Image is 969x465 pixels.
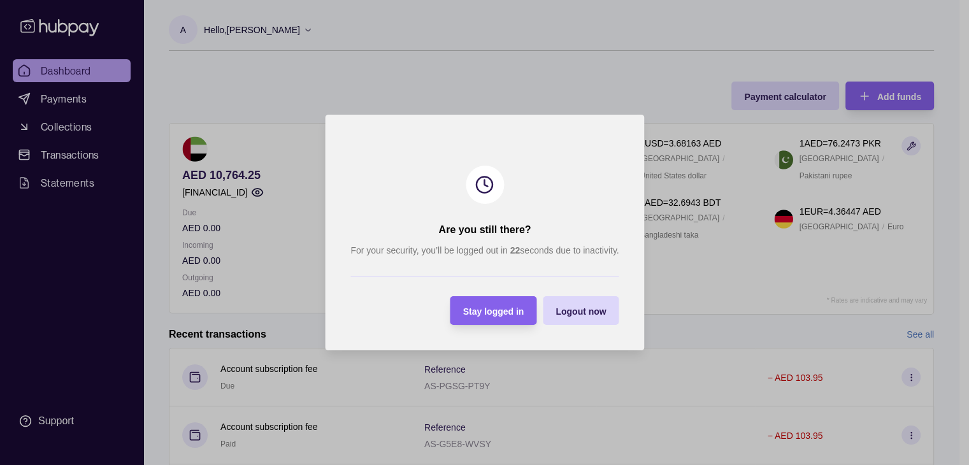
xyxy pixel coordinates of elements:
button: Logout now [543,296,619,325]
h2: Are you still there? [438,223,531,237]
span: Logout now [556,306,606,317]
button: Stay logged in [450,296,536,325]
p: For your security, you’ll be logged out in seconds due to inactivity. [350,243,619,257]
span: Stay logged in [463,306,524,317]
strong: 22 [510,245,520,255]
